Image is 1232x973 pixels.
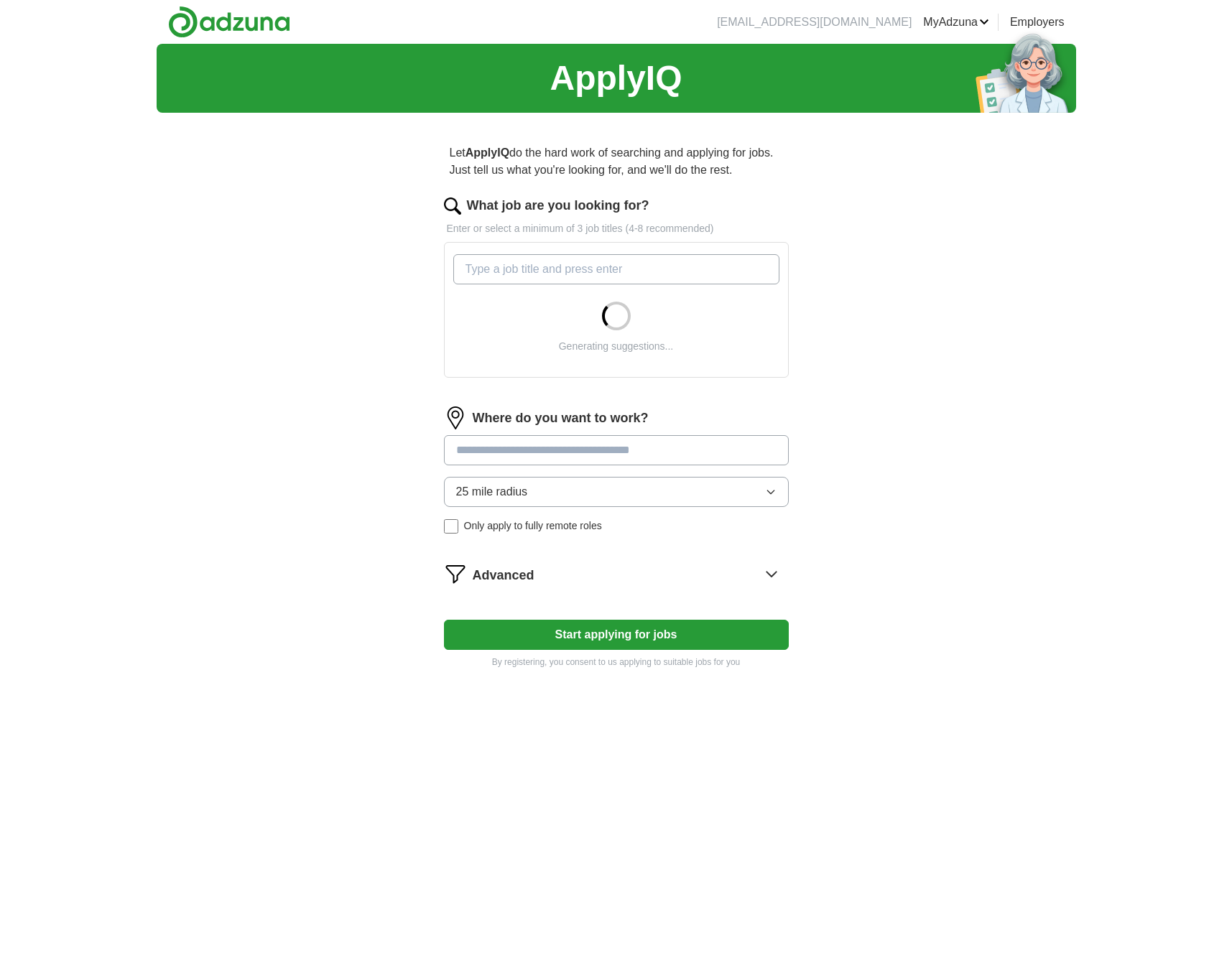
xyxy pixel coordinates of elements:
[717,14,912,31] li: [EMAIL_ADDRESS][DOMAIN_NAME]
[456,483,528,501] span: 25 mile radius
[444,562,467,585] img: filter
[453,254,779,284] input: Type a job title and press enter
[559,339,674,354] div: Generating suggestions...
[1010,14,1065,31] a: Employers
[444,139,789,185] p: Let do the hard work of searching and applying for jobs. Just tell us what you're looking for, an...
[444,656,789,669] p: By registering, you consent to us applying to suitable jobs for you
[466,146,509,159] strong: ApplyIQ
[444,406,467,429] img: location.png
[444,477,789,507] button: 25 mile radius
[464,518,602,534] span: Only apply to fully remote roles
[444,519,458,534] input: Only apply to fully remote roles
[473,409,649,428] label: Where do you want to work?
[444,197,461,215] img: search.png
[923,14,989,31] a: MyAdzuna
[550,52,682,104] h1: ApplyIQ
[444,620,789,650] button: Start applying for jobs
[168,6,290,38] img: Adzuna logo
[467,196,649,215] label: What job are you looking for?
[444,221,789,236] p: Enter or select a minimum of 3 job titles (4-8 recommended)
[473,566,534,585] span: Advanced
